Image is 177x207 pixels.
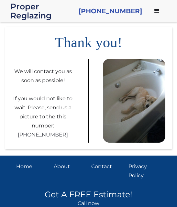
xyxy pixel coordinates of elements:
[5,27,172,52] h1: Thank you!
[10,2,73,20] a: home
[54,162,86,171] div: About
[16,162,49,180] a: Home
[79,6,142,16] a: [PHONE_NUMBER]
[91,162,124,171] div: Contact
[128,162,161,180] a: Privacy Policy
[10,2,73,20] div: Proper Reglazing
[54,162,86,180] a: About
[12,62,74,130] div: We will contact you as soon as possible! If you would not like to wait. Please, send us a picture...
[16,162,49,171] div: Home
[91,162,124,180] a: Contact
[147,1,167,21] div: menu
[18,130,68,139] a: [PHONE_NUMBER]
